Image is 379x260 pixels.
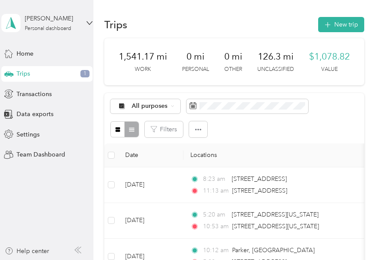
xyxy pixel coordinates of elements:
span: 0 mi [224,50,242,63]
span: 8:23 am [203,174,228,184]
span: 126.3 mi [258,50,293,63]
th: Date [118,143,183,167]
span: Parker, [GEOGRAPHIC_DATA] [232,247,315,254]
p: Other [224,66,242,73]
span: All purposes [132,103,168,109]
span: 1 [80,70,90,78]
iframe: Everlance-gr Chat Button Frame [330,211,379,260]
button: Filters [145,121,183,137]
p: Value [321,66,338,73]
span: [STREET_ADDRESS] [232,187,287,194]
span: Settings [17,130,40,139]
span: Transactions [17,90,52,99]
span: 11:13 am [203,186,229,196]
span: 0 mi [186,50,204,63]
span: Trips [17,69,30,78]
span: Home [17,49,33,58]
button: Help center [5,247,49,256]
span: 10:53 am [203,222,229,231]
div: Personal dashboard [25,26,71,31]
p: Work [135,66,151,73]
span: Team Dashboard [17,150,65,159]
p: Personal [182,66,209,73]
h1: Trips [104,20,127,29]
span: [STREET_ADDRESS][US_STATE] [232,211,319,218]
td: [DATE] [118,167,183,203]
span: 5:20 am [203,210,228,220]
td: [DATE] [118,203,183,239]
span: 1,541.17 mi [119,50,167,63]
span: Data exports [17,110,53,119]
span: $1,078.82 [309,50,350,63]
div: [PERSON_NAME] [25,14,79,23]
button: New trip [318,17,364,32]
p: Unclassified [257,66,294,73]
span: 10:12 am [203,246,229,255]
span: [STREET_ADDRESS] [232,175,287,183]
span: [STREET_ADDRESS][US_STATE] [232,223,319,230]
